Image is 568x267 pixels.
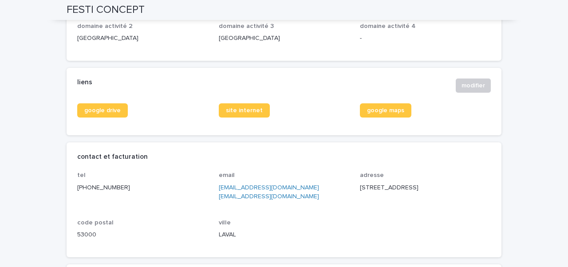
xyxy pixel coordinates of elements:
[77,183,208,192] p: [PHONE_NUMBER]
[226,107,263,114] span: site internet
[219,172,235,178] span: email
[456,79,491,93] button: modifier
[77,172,86,178] span: tel
[360,172,384,178] span: adresse
[219,193,319,200] a: [EMAIL_ADDRESS][DOMAIN_NAME]
[77,103,128,118] a: google drive
[360,34,491,43] p: -
[219,23,274,29] span: domaine activité 3
[367,107,404,114] span: google maps
[360,23,416,29] span: domaine activité 4
[77,220,114,226] span: code postal
[77,34,208,43] p: [GEOGRAPHIC_DATA]
[360,103,411,118] a: google maps
[360,183,491,192] p: [STREET_ADDRESS]
[219,103,270,118] a: site internet
[461,81,485,90] span: modifier
[219,34,350,43] p: [GEOGRAPHIC_DATA]
[84,107,121,114] span: google drive
[77,23,133,29] span: domaine activité 2
[219,220,231,226] span: ville
[219,185,319,191] a: [EMAIL_ADDRESS][DOMAIN_NAME]
[77,79,92,86] h2: liens
[219,230,350,240] p: LAVAL
[77,153,148,161] h2: contact et facturation
[67,4,145,16] h2: FESTI CONCEPT
[77,230,208,240] p: 53000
